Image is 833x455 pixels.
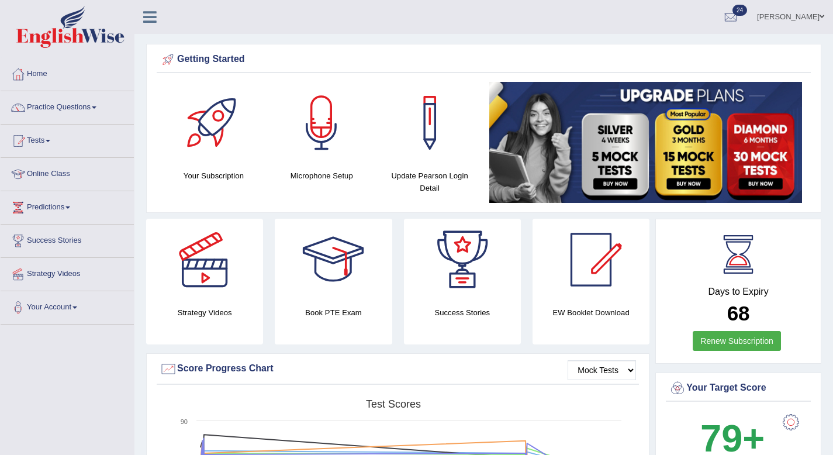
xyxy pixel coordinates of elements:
tspan: Test scores [366,398,421,410]
h4: Microphone Setup [274,170,370,182]
a: Practice Questions [1,91,134,120]
a: Online Class [1,158,134,187]
a: Predictions [1,191,134,220]
h4: Strategy Videos [146,306,263,319]
span: 24 [732,5,747,16]
div: Getting Started [160,51,808,68]
a: Renew Subscription [693,331,781,351]
a: Home [1,58,134,87]
h4: Your Subscription [165,170,262,182]
h4: Update Pearson Login Detail [382,170,478,194]
div: Your Target Score [669,380,808,397]
a: Success Stories [1,225,134,254]
h4: Days to Expiry [669,287,808,297]
a: Strategy Videos [1,258,134,287]
img: small5.jpg [489,82,802,203]
b: 68 [727,302,750,325]
text: 90 [181,418,188,425]
h4: Book PTE Exam [275,306,392,319]
div: Score Progress Chart [160,360,636,378]
h4: Success Stories [404,306,521,319]
a: Tests [1,125,134,154]
a: Your Account [1,291,134,320]
h4: EW Booklet Download [533,306,649,319]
